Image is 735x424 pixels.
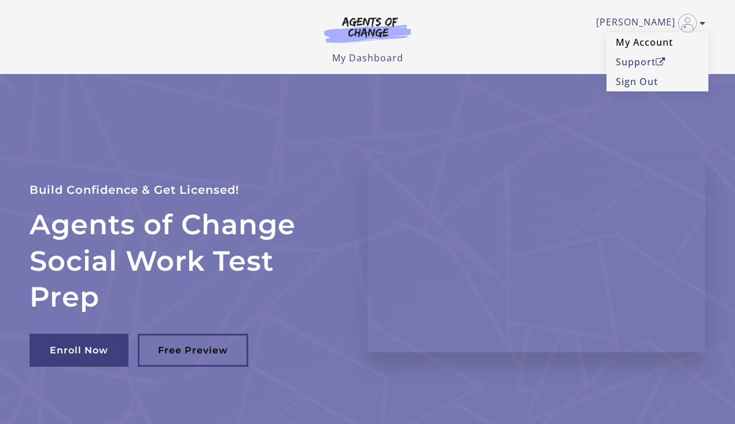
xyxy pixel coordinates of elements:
[596,14,700,32] a: Toggle menu
[30,180,340,200] p: Build Confidence & Get Licensed!
[607,32,708,52] a: My Account
[607,72,708,91] a: Sign Out
[607,52,708,72] a: SupportOpen in a new window
[30,334,128,367] a: Enroll Now
[138,334,248,367] a: Free Preview
[656,57,666,67] i: Open in a new window
[332,51,403,64] a: My Dashboard
[30,207,340,315] h2: Agents of Change Social Work Test Prep
[312,16,423,43] img: Agents of Change Logo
